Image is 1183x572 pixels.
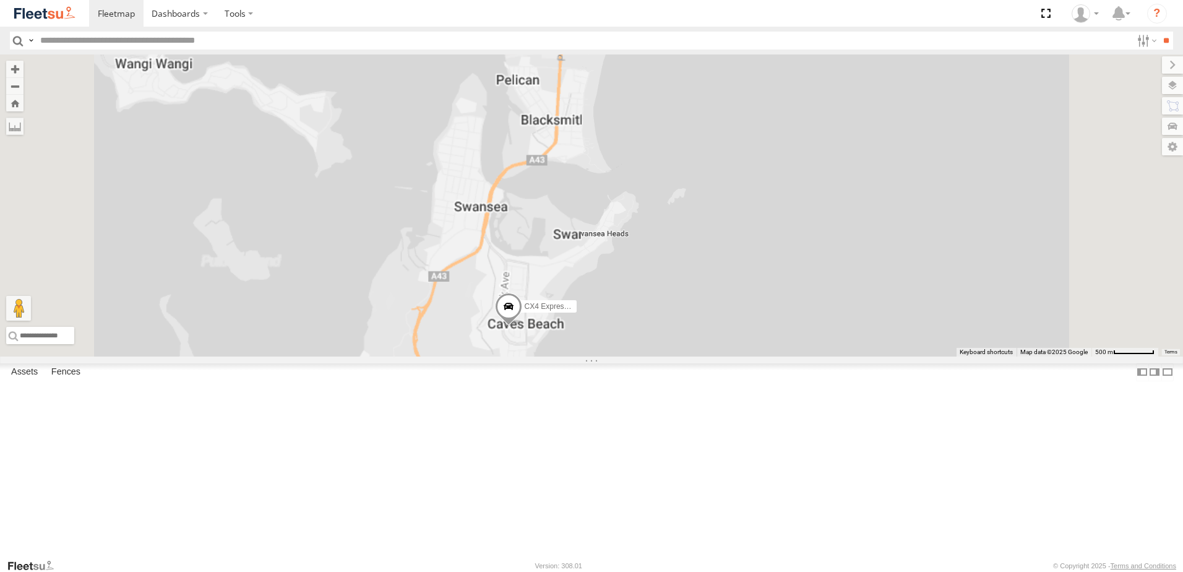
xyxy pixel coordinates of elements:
[1091,348,1158,357] button: Map Scale: 500 m per 63 pixels
[1111,562,1176,570] a: Terms and Conditions
[525,303,582,311] span: CX4 Express Ute
[6,296,31,321] button: Drag Pegman onto the map to open Street View
[26,32,36,50] label: Search Query
[1132,32,1159,50] label: Search Filter Options
[6,95,24,111] button: Zoom Home
[6,118,24,135] label: Measure
[7,560,64,572] a: Visit our Website
[1148,363,1161,381] label: Dock Summary Table to the Right
[1136,363,1148,381] label: Dock Summary Table to the Left
[1162,138,1183,155] label: Map Settings
[12,5,77,22] img: fleetsu-logo-horizontal.svg
[1164,350,1177,355] a: Terms (opens in new tab)
[1095,349,1113,355] span: 500 m
[1053,562,1176,570] div: © Copyright 2025 -
[6,77,24,95] button: Zoom out
[45,363,87,381] label: Fences
[1147,4,1167,24] i: ?
[960,348,1013,357] button: Keyboard shortcuts
[6,61,24,77] button: Zoom in
[5,363,44,381] label: Assets
[1161,363,1174,381] label: Hide Summary Table
[535,562,582,570] div: Version: 308.01
[1020,349,1088,355] span: Map data ©2025 Google
[1067,4,1103,23] div: Oliver Lees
